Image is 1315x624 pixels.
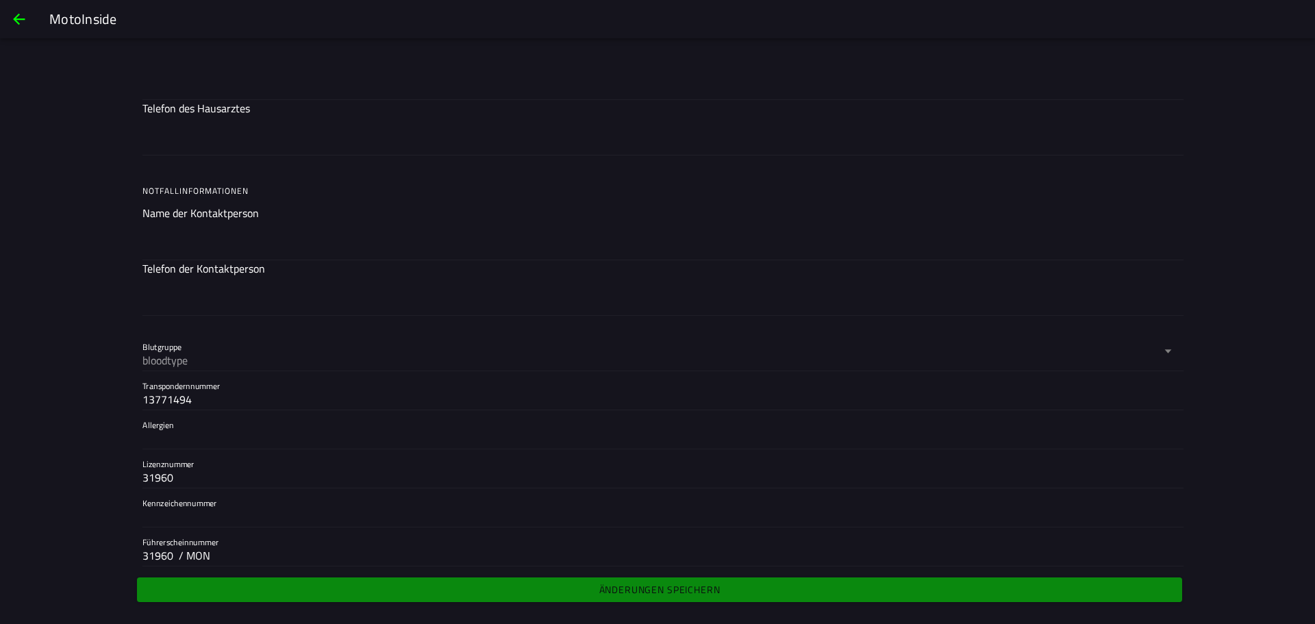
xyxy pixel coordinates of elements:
[142,260,1173,315] ion-input: Telefon der Kontaktperson
[36,9,1315,29] ion-title: MotoInside
[142,547,1173,564] input: Führerscheinnummer
[142,185,1183,197] ion-label: Notfallinformationen
[142,508,1173,525] input: Kennzeichennummer
[142,205,1173,260] ion-input: Name der Kontaktperson
[142,391,1173,408] input: Transpondernnummer
[142,469,1173,486] input: Lizenznummer
[142,430,1173,447] input: Allergien
[142,100,1173,155] ion-input: Telefon des Hausarztes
